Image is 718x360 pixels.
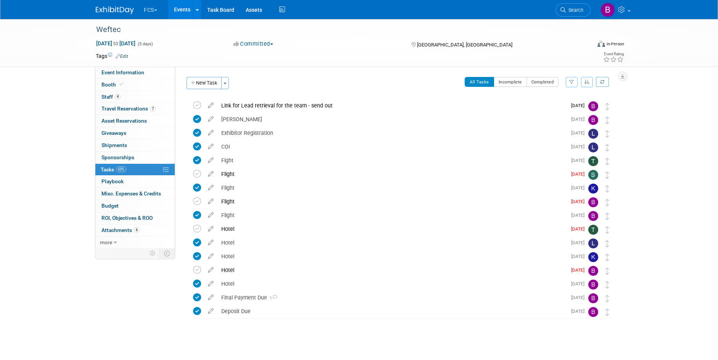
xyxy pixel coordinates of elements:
[588,156,598,166] img: Tommy Raye
[93,23,579,37] div: Weftec
[101,69,144,75] span: Event Information
[605,117,609,124] i: Move task
[204,239,217,246] a: edit
[204,157,217,164] a: edit
[96,52,128,60] td: Tags
[605,158,609,165] i: Move task
[571,144,588,149] span: [DATE]
[204,184,217,191] a: edit
[217,181,567,194] div: Flight
[588,197,598,207] img: Beth Powell
[217,154,567,167] div: Fight
[95,127,175,139] a: Giveaways
[571,309,588,314] span: [DATE]
[588,307,598,317] img: Barb DeWyer
[101,190,161,197] span: Misc. Expenses & Credits
[101,203,119,209] span: Budget
[605,103,609,110] i: Move task
[112,40,119,46] span: to
[605,199,609,206] i: Move task
[115,94,121,99] span: 4
[588,115,598,125] img: Barb DeWyer
[101,178,124,184] span: Playbook
[217,291,567,304] div: Final Payment Due
[605,295,609,302] i: Move task
[217,264,567,277] div: Hotel
[101,166,126,173] span: Tasks
[605,130,609,138] i: Move task
[217,195,567,208] div: Flight
[571,254,588,259] span: [DATE]
[571,103,588,108] span: [DATE]
[217,126,567,139] div: Exhibitor Registration
[187,77,222,89] button: New Task
[101,215,153,221] span: ROI, Objectives & ROO
[605,240,609,247] i: Move task
[605,267,609,275] i: Move task
[597,41,605,47] img: Format-Inperson.png
[95,103,175,115] a: Travel Reservations7
[526,77,559,87] button: Completed
[95,176,175,187] a: Playbook
[96,6,134,14] img: ExhibitDay
[588,252,598,262] img: Kevin barnes
[217,140,567,153] div: COI
[204,308,217,315] a: edit
[101,82,125,88] span: Booth
[588,101,598,111] img: Barb DeWyer
[571,185,588,190] span: [DATE]
[605,309,609,316] i: Move task
[217,277,567,290] div: Hotel
[217,168,567,181] div: Flight
[101,94,121,100] span: Staff
[101,118,147,124] span: Asset Reservations
[566,7,583,13] span: Search
[95,237,175,248] a: more
[204,267,217,274] a: edit
[95,200,175,212] a: Budget
[605,185,609,192] i: Move task
[588,142,598,152] img: Leah Cable
[95,164,175,176] a: Tasks69%
[119,82,123,86] i: Booth reservation complete
[588,266,598,276] img: Beth Powell
[95,139,175,151] a: Shipments
[204,280,217,287] a: edit
[571,281,588,286] span: [DATE]
[95,188,175,200] a: Misc. Expenses & Credits
[101,142,127,148] span: Shipments
[605,254,609,261] i: Move task
[95,212,175,224] a: ROI, Objectives & ROO
[588,238,598,248] img: Leah Cable
[217,305,567,318] div: Deposit Due
[100,239,112,245] span: more
[134,227,140,233] span: 6
[137,42,153,46] span: (5 days)
[605,213,609,220] i: Move task
[571,213,588,218] span: [DATE]
[605,281,609,288] i: Move task
[605,144,609,151] i: Move task
[101,106,156,112] span: Travel Reservations
[605,226,609,234] i: Move task
[571,158,588,163] span: [DATE]
[571,226,588,232] span: [DATE]
[204,116,217,123] a: edit
[204,171,217,178] a: edit
[605,171,609,179] i: Move task
[204,102,217,109] a: edit
[417,42,512,48] span: [GEOGRAPHIC_DATA], [GEOGRAPHIC_DATA]
[217,209,567,222] div: Flight
[95,67,175,78] a: Event Information
[606,41,624,47] div: In-Person
[146,248,159,258] td: Personalize Event Tab Strip
[588,129,598,139] img: Leah Cable
[571,130,588,136] span: [DATE]
[150,106,156,112] span: 7
[465,77,494,87] button: All Tasks
[588,184,598,194] img: Kevin barnes
[101,227,140,233] span: Attachments
[95,224,175,236] a: Attachments6
[95,115,175,127] a: Asset Reservations
[571,117,588,122] span: [DATE]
